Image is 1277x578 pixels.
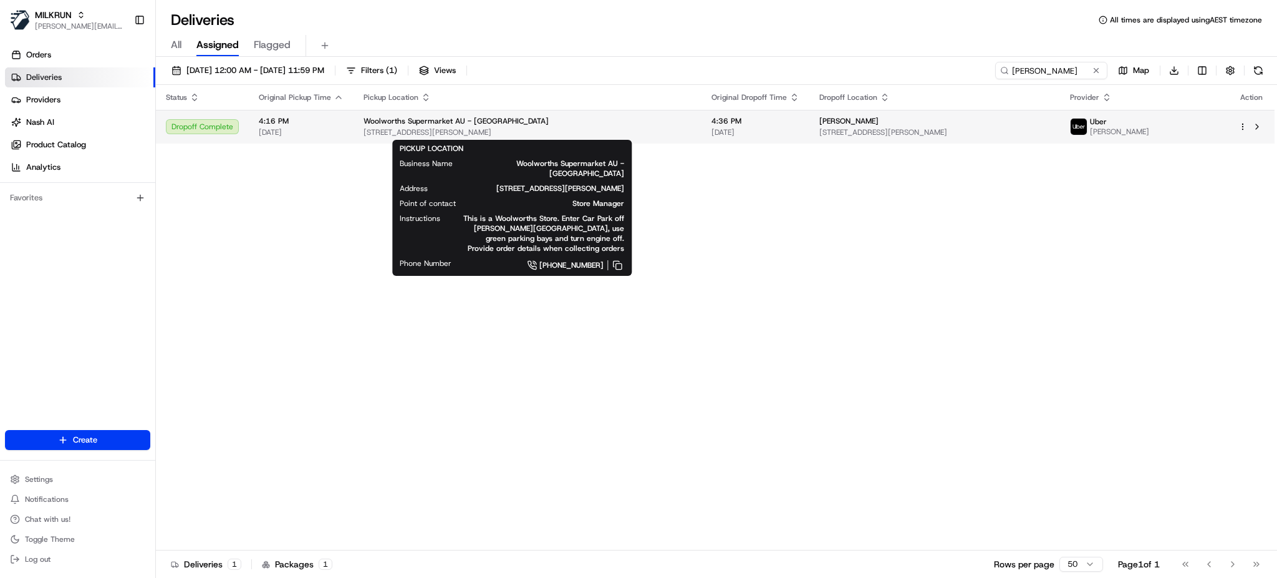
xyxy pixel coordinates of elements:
[26,49,51,61] span: Orders
[12,12,37,37] img: Nash
[25,474,53,484] span: Settings
[35,9,72,21] button: MILKRUN
[386,65,397,76] span: ( 1 )
[994,558,1054,571] p: Rows per page
[10,10,30,30] img: MILKRUN
[100,176,205,198] a: 💻API Documentation
[32,81,206,94] input: Clear
[434,65,456,76] span: Views
[262,558,332,571] div: Packages
[471,258,624,272] a: [PHONE_NUMBER]
[5,511,150,528] button: Chat with us!
[12,119,35,142] img: 1736555255976-a54dd68f-1ca7-489b-9aae-adbdc363a1c4
[400,213,440,223] span: Instructions
[340,62,403,79] button: Filters(1)
[1238,92,1265,102] div: Action
[5,135,155,155] a: Product Catalog
[400,159,453,169] span: Business Name
[166,92,187,102] span: Status
[473,159,624,179] span: Woolworths Supermarket AU - [GEOGRAPHIC_DATA]
[5,531,150,548] button: Toggle Theme
[364,127,692,137] span: [STREET_ADDRESS][PERSON_NAME]
[5,551,150,568] button: Log out
[819,92,877,102] span: Dropoff Location
[73,434,97,446] span: Create
[400,258,451,268] span: Phone Number
[1133,65,1149,76] span: Map
[171,37,181,52] span: All
[1090,117,1107,127] span: Uber
[448,184,624,193] span: [STREET_ADDRESS][PERSON_NAME]
[5,67,155,87] a: Deliveries
[5,430,150,450] button: Create
[35,21,124,31] button: [PERSON_NAME][EMAIL_ADDRESS][DOMAIN_NAME]
[26,162,60,173] span: Analytics
[12,50,227,70] p: Welcome 👋
[25,514,70,524] span: Chat with us!
[7,176,100,198] a: 📗Knowledge Base
[364,116,549,126] span: Woolworths Supermarket AU - [GEOGRAPHIC_DATA]
[400,144,463,154] span: PICKUP LOCATION
[171,558,241,571] div: Deliveries
[1112,62,1155,79] button: Map
[228,559,241,570] div: 1
[711,127,799,137] span: [DATE]
[5,5,129,35] button: MILKRUNMILKRUN[PERSON_NAME][EMAIL_ADDRESS][DOMAIN_NAME]
[819,127,1050,137] span: [STREET_ADDRESS][PERSON_NAME]
[254,37,291,52] span: Flagged
[26,72,62,83] span: Deliveries
[995,62,1107,79] input: Type to search
[361,65,397,76] span: Filters
[5,157,155,177] a: Analytics
[166,62,330,79] button: [DATE] 12:00 AM - [DATE] 11:59 PM
[25,554,51,564] span: Log out
[25,534,75,544] span: Toggle Theme
[1070,92,1099,102] span: Provider
[5,45,155,65] a: Orders
[5,471,150,488] button: Settings
[259,116,344,126] span: 4:16 PM
[5,491,150,508] button: Notifications
[25,181,95,193] span: Knowledge Base
[118,181,200,193] span: API Documentation
[400,184,428,193] span: Address
[711,116,799,126] span: 4:36 PM
[42,132,158,142] div: We're available if you need us!
[124,212,151,221] span: Pylon
[171,10,234,30] h1: Deliveries
[5,90,155,110] a: Providers
[819,116,879,126] span: [PERSON_NAME]
[25,494,69,504] span: Notifications
[212,123,227,138] button: Start new chat
[5,188,150,208] div: Favorites
[26,139,86,150] span: Product Catalog
[186,65,324,76] span: [DATE] 12:00 AM - [DATE] 11:59 PM
[1071,119,1087,135] img: uber-new-logo.jpeg
[460,213,624,253] span: This is a Woolworths Store. Enter Car Park off [PERSON_NAME][GEOGRAPHIC_DATA], use green parking ...
[711,92,787,102] span: Original Dropoff Time
[400,198,456,208] span: Point of contact
[5,112,155,132] a: Nash AI
[42,119,205,132] div: Start new chat
[413,62,461,79] button: Views
[319,559,332,570] div: 1
[26,117,54,128] span: Nash AI
[105,182,115,192] div: 💻
[12,182,22,192] div: 📗
[259,92,331,102] span: Original Pickup Time
[364,92,418,102] span: Pickup Location
[196,37,239,52] span: Assigned
[1250,62,1267,79] button: Refresh
[1118,558,1160,571] div: Page 1 of 1
[26,94,60,105] span: Providers
[539,260,604,270] span: [PHONE_NUMBER]
[1110,15,1262,25] span: All times are displayed using AEST timezone
[88,211,151,221] a: Powered byPylon
[476,198,624,208] span: Store Manager
[1090,127,1149,137] span: [PERSON_NAME]
[259,127,344,137] span: [DATE]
